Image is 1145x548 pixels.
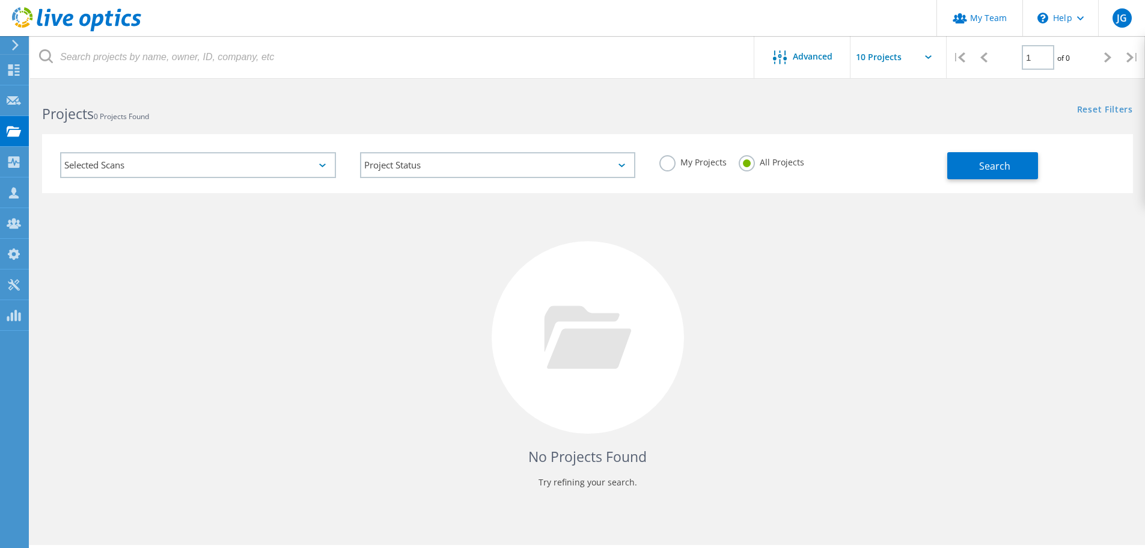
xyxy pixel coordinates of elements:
[30,36,755,78] input: Search projects by name, owner, ID, company, etc
[42,104,94,123] b: Projects
[60,152,336,178] div: Selected Scans
[1037,13,1048,23] svg: \n
[947,36,971,79] div: |
[739,155,804,167] label: All Projects
[12,25,141,34] a: Live Optics Dashboard
[1117,13,1127,23] span: JG
[1057,53,1070,63] span: of 0
[54,447,1121,467] h4: No Projects Found
[659,155,727,167] label: My Projects
[947,152,1038,179] button: Search
[54,473,1121,492] p: Try refining your search.
[1077,105,1133,115] a: Reset Filters
[360,152,636,178] div: Project Status
[94,111,149,122] span: 0 Projects Found
[1120,36,1145,79] div: |
[793,52,832,61] span: Advanced
[979,159,1010,173] span: Search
